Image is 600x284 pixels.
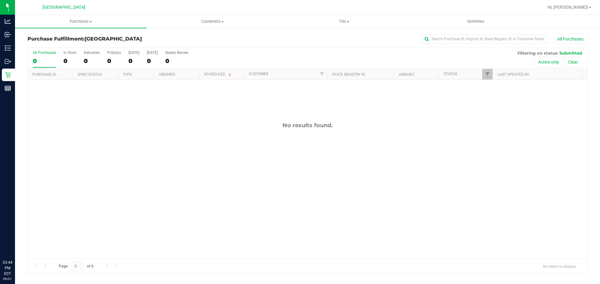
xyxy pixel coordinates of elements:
input: Search Purchase ID, Original ID, State Registry ID or Customer Name... [422,34,547,44]
div: No results found. [28,122,587,129]
span: Deliveries [459,19,493,24]
a: Tills [278,15,410,28]
a: Amount [399,72,414,77]
div: [DATE] [128,51,139,55]
inline-svg: Inbound [5,31,11,38]
div: PickUps [107,51,121,55]
a: Scheduled [204,72,232,76]
span: Filtering on status: [517,51,558,55]
inline-svg: Inventory [5,45,11,51]
div: 0 [128,57,139,65]
span: Submitted [559,51,582,55]
inline-svg: Retail [5,72,11,78]
a: Filter [317,69,327,79]
span: [GEOGRAPHIC_DATA] [42,5,85,10]
a: Customer [249,72,268,76]
a: Filter [482,69,492,79]
a: Sync Status [78,72,102,77]
a: Purchases [15,15,147,28]
a: Ordered [159,72,175,77]
div: All Purchases [33,51,56,55]
button: All Purchases [553,34,587,44]
div: Deliveries [84,51,100,55]
button: Clear [564,57,582,67]
a: Status [444,72,457,76]
span: Customers [147,19,278,24]
div: [DATE] [147,51,158,55]
a: Deliveries [410,15,542,28]
div: 0 [107,57,121,65]
inline-svg: Outbound [5,58,11,65]
a: Purchase ID [32,72,56,77]
p: 09/21 [3,277,12,281]
div: 0 [165,57,188,65]
div: 0 [63,57,76,65]
span: Hi, [PERSON_NAME]! [547,5,588,10]
p: 03:44 PM EDT [3,260,12,277]
inline-svg: Reports [5,85,11,91]
h3: Purchase Fulfillment: [27,36,214,42]
iframe: Resource center [6,234,25,253]
inline-svg: Analytics [5,18,11,24]
a: Last Updated By [497,72,529,77]
span: Page of 0 [53,262,98,271]
a: Customers [147,15,278,28]
span: No items to display [538,262,581,271]
button: Active only [534,57,563,67]
div: Needs Review [165,51,188,55]
span: Tills [278,19,409,24]
span: Purchases [15,19,147,24]
div: 0 [33,57,56,65]
a: Type [123,72,132,77]
a: State Registry ID [332,72,365,77]
div: 0 [147,57,158,65]
div: In Store [63,51,76,55]
div: 0 [84,57,100,65]
span: [GEOGRAPHIC_DATA] [85,36,142,42]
